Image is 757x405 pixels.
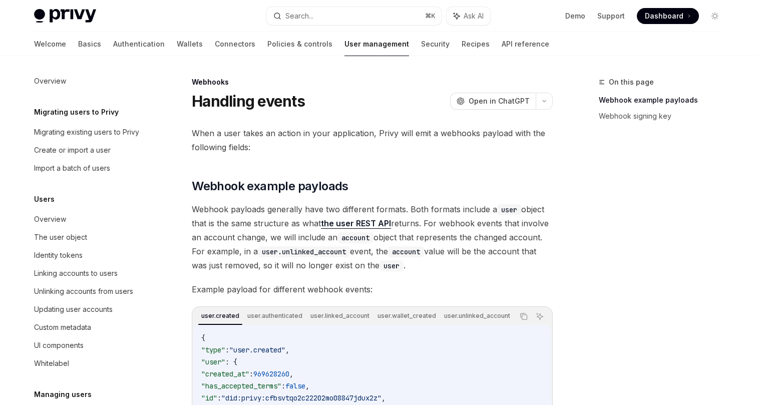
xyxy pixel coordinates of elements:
[645,11,683,21] span: Dashboard
[421,32,450,56] a: Security
[249,369,253,378] span: :
[469,96,530,106] span: Open in ChatGPT
[285,381,305,390] span: false
[517,310,530,323] button: Copy the contents from the code block
[253,369,289,378] span: 969628260
[221,393,382,402] span: "did:privy:cfbsvtqo2c22202mo08847jdux2z"
[447,7,491,25] button: Ask AI
[26,282,154,300] a: Unlinking accounts from users
[78,32,101,56] a: Basics
[34,9,96,23] img: light logo
[34,75,66,87] div: Overview
[113,32,165,56] a: Authentication
[244,310,305,322] div: user.authenticated
[34,106,119,118] h5: Migrating users to Privy
[198,310,242,322] div: user.created
[201,333,205,342] span: {
[26,354,154,372] a: Whitelabel
[225,357,237,366] span: : {
[34,231,87,243] div: The user object
[34,285,133,297] div: Unlinking accounts from users
[34,339,84,351] div: UI components
[464,11,484,21] span: Ask AI
[34,249,83,261] div: Identity tokens
[201,393,217,402] span: "id"
[502,32,549,56] a: API reference
[192,92,305,110] h1: Handling events
[609,76,654,88] span: On this page
[344,32,409,56] a: User management
[380,260,404,271] code: user
[26,210,154,228] a: Overview
[337,232,373,243] code: account
[26,141,154,159] a: Create or import a user
[34,213,66,225] div: Overview
[34,144,111,156] div: Create or import a user
[565,11,585,21] a: Demo
[533,310,546,323] button: Ask AI
[229,345,285,354] span: "user.created"
[26,72,154,90] a: Overview
[305,381,309,390] span: ,
[34,267,118,279] div: Linking accounts to users
[285,10,313,22] div: Search...
[34,357,69,369] div: Whitelabel
[217,393,221,402] span: :
[192,126,553,154] span: When a user takes an action in your application, Privy will emit a webhooks payload with the foll...
[34,126,139,138] div: Migrating existing users to Privy
[192,282,553,296] span: Example payload for different webhook events:
[285,345,289,354] span: ,
[26,336,154,354] a: UI components
[266,7,442,25] button: Search...⌘K
[34,32,66,56] a: Welcome
[192,202,553,272] span: Webhook payloads generally have two different formats. Both formats include a object that is the ...
[258,246,350,257] code: user.unlinked_account
[462,32,490,56] a: Recipes
[707,8,723,24] button: Toggle dark mode
[450,93,536,110] button: Open in ChatGPT
[289,369,293,378] span: ,
[26,264,154,282] a: Linking accounts to users
[26,228,154,246] a: The user object
[281,381,285,390] span: :
[225,345,229,354] span: :
[201,369,249,378] span: "created_at"
[26,246,154,264] a: Identity tokens
[597,11,625,21] a: Support
[307,310,372,322] div: user.linked_account
[26,123,154,141] a: Migrating existing users to Privy
[267,32,332,56] a: Policies & controls
[497,204,521,215] code: user
[637,8,699,24] a: Dashboard
[441,310,513,322] div: user.unlinked_account
[201,357,225,366] span: "user"
[388,246,424,257] code: account
[382,393,386,402] span: ,
[177,32,203,56] a: Wallets
[26,300,154,318] a: Updating user accounts
[34,388,92,400] h5: Managing users
[321,218,391,229] a: the user REST API
[201,381,281,390] span: "has_accepted_terms"
[26,159,154,177] a: Import a batch of users
[34,193,55,205] h5: Users
[374,310,439,322] div: user.wallet_created
[34,321,91,333] div: Custom metadata
[599,108,731,124] a: Webhook signing key
[599,92,731,108] a: Webhook example payloads
[26,318,154,336] a: Custom metadata
[192,178,348,194] span: Webhook example payloads
[215,32,255,56] a: Connectors
[425,12,436,20] span: ⌘ K
[201,345,225,354] span: "type"
[34,162,110,174] div: Import a batch of users
[34,303,113,315] div: Updating user accounts
[192,77,553,87] div: Webhooks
